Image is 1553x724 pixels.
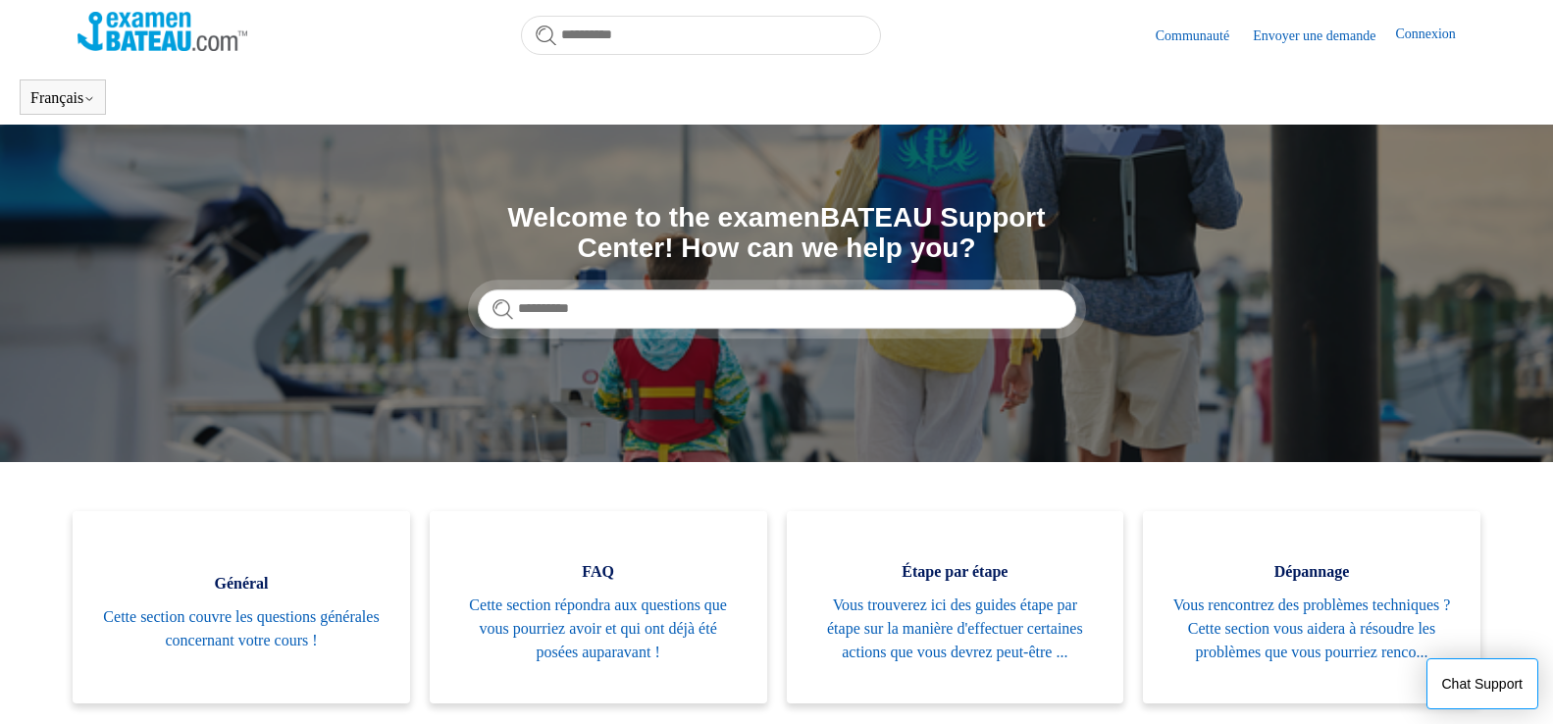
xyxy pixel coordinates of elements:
[1426,658,1539,709] button: Chat Support
[1172,560,1451,584] span: Dépannage
[459,594,738,664] span: Cette section répondra aux questions que vous pourriez avoir et qui ont déjà été posées auparavant !
[459,560,738,584] span: FAQ
[816,560,1095,584] span: Étape par étape
[787,511,1124,703] a: Étape par étape Vous trouverez ici des guides étape par étape sur la manière d'effectuer certaine...
[102,605,381,652] span: Cette section couvre les questions générales concernant votre cours !
[478,203,1076,264] h1: Welcome to the examenBATEAU Support Center! How can we help you?
[1156,26,1249,46] a: Communauté
[1395,24,1475,47] a: Connexion
[78,12,247,51] img: Page d’accueil du Centre d’aide Examen Bateau
[1253,26,1395,46] a: Envoyer une demande
[1143,511,1480,703] a: Dépannage Vous rencontrez des problèmes techniques ? Cette section vous aidera à résoudre les pro...
[102,572,381,595] span: Général
[30,89,95,107] button: Français
[816,594,1095,664] span: Vous trouverez ici des guides étape par étape sur la manière d'effectuer certaines actions que vo...
[478,289,1076,329] input: Rechercher
[430,511,767,703] a: FAQ Cette section répondra aux questions que vous pourriez avoir et qui ont déjà été posées aupar...
[521,16,881,55] input: Rechercher
[1172,594,1451,664] span: Vous rencontrez des problèmes techniques ? Cette section vous aidera à résoudre les problèmes que...
[73,511,410,703] a: Général Cette section couvre les questions générales concernant votre cours !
